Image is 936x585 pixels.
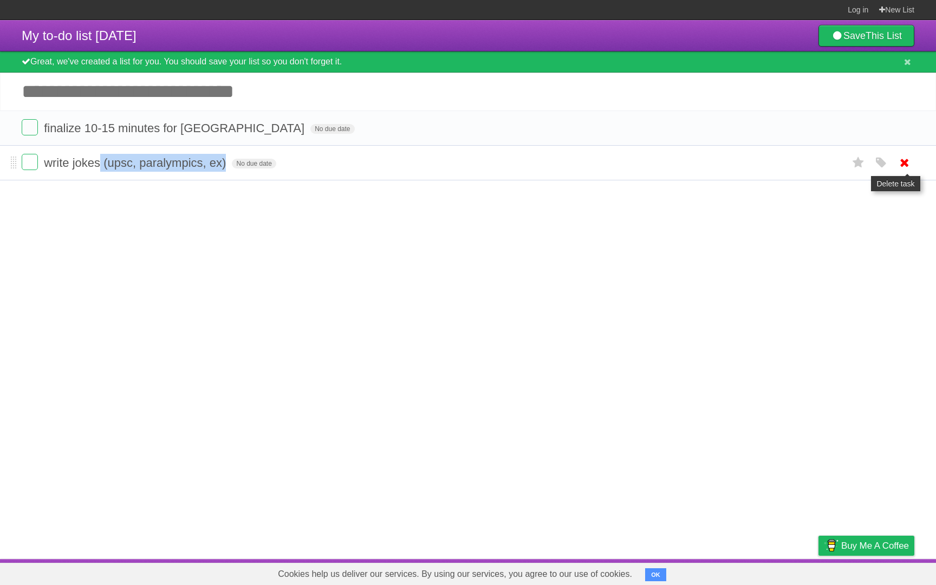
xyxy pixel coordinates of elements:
b: This List [866,30,902,41]
a: Buy me a coffee [818,536,914,556]
a: Suggest a feature [846,562,914,582]
span: No due date [310,124,354,134]
a: Terms [768,562,791,582]
a: About [674,562,697,582]
a: SaveThis List [818,25,914,47]
span: finalize 10-15 minutes for [GEOGRAPHIC_DATA] [44,121,307,135]
span: Buy me a coffee [841,536,909,555]
button: OK [645,568,666,581]
span: My to-do list [DATE] [22,28,136,43]
label: Done [22,154,38,170]
label: Done [22,119,38,135]
a: Developers [710,562,754,582]
span: Cookies help us deliver our services. By using our services, you agree to our use of cookies. [267,563,643,585]
span: write jokes (upsc, paralympics, ex) [44,156,229,170]
a: Privacy [804,562,833,582]
span: No due date [232,159,276,168]
img: Buy me a coffee [824,536,838,555]
label: Star task [848,154,869,172]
